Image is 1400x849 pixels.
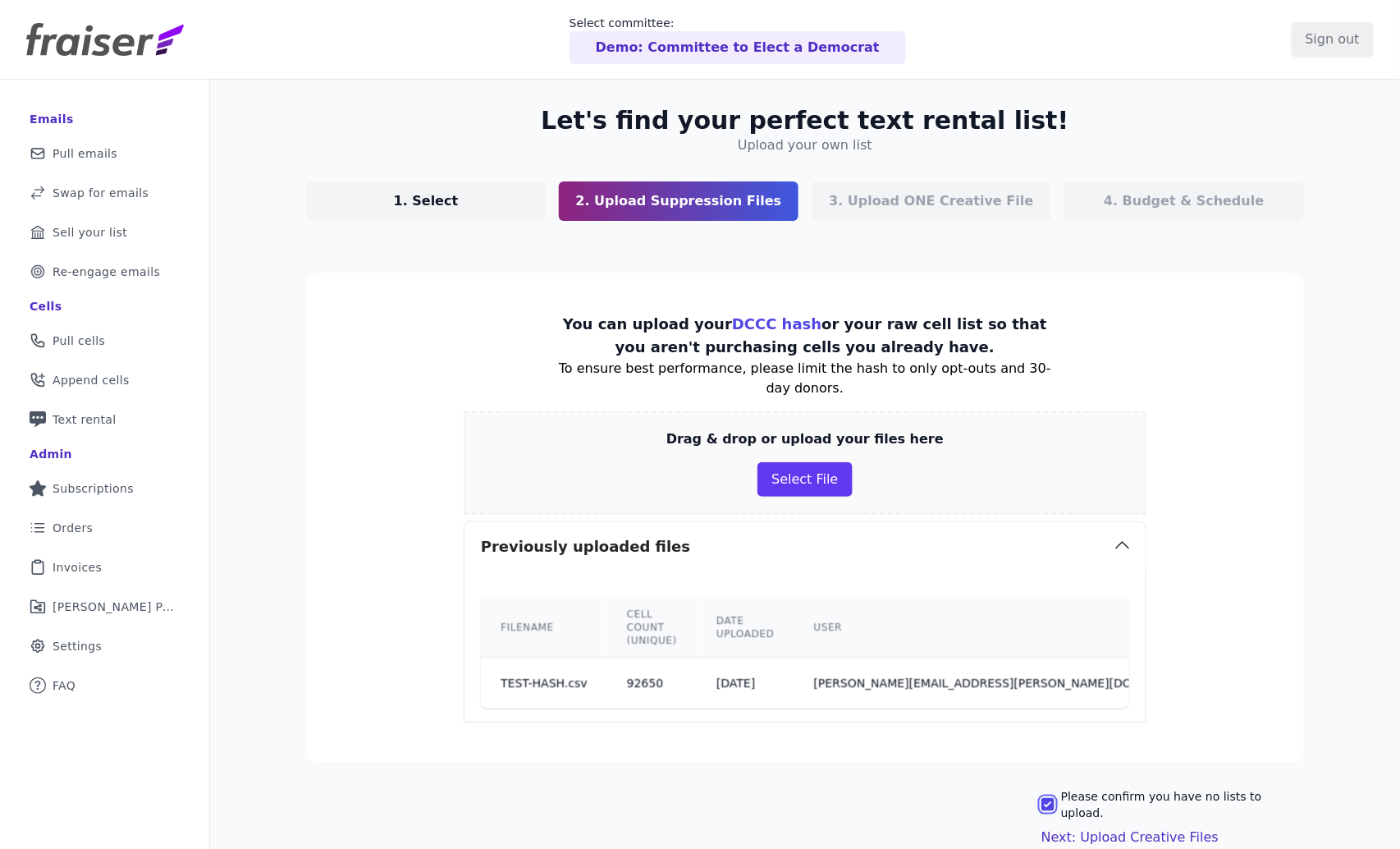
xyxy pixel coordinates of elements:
[13,549,196,585] a: Invoices
[794,598,1224,658] th: User
[481,658,607,709] td: TEST-HASH.csv
[13,470,196,507] a: Subscriptions
[13,323,196,359] a: Pull cells
[53,638,102,654] span: Settings
[596,38,880,57] p: Demo: Committee to Elect a Democrat
[394,191,459,211] p: 1. Select
[1061,788,1304,821] label: Please confirm you have no lists to upload.
[53,559,102,576] span: Invoices
[559,181,798,221] a: 2. Upload Suppression Files
[481,598,607,658] th: Filename
[13,510,196,546] a: Orders
[697,598,794,658] th: Date uploaded
[1292,22,1374,57] input: Sign out
[464,522,1146,571] button: Previously uploaded files
[1041,828,1219,847] button: Next: Upload Creative Files
[794,658,1224,709] td: [PERSON_NAME][EMAIL_ADDRESS][PERSON_NAME][DOMAIN_NAME]
[306,181,546,221] a: 1. Select
[607,598,697,658] th: Cell count (unique)
[13,668,196,704] a: FAQ
[30,111,74,127] div: Emails
[757,462,852,497] button: Select File
[549,313,1061,359] p: You can upload your or your raw cell list so that you aren't purchasing cells you already have.
[697,658,794,709] td: [DATE]
[53,372,130,388] span: Append cells
[541,106,1068,135] h2: Let's find your perfect text rental list!
[53,411,117,428] span: Text rental
[53,599,176,615] span: [PERSON_NAME] Performance
[53,224,127,241] span: Sell your list
[53,264,160,280] span: Re-engage emails
[13,589,196,625] a: [PERSON_NAME] Performance
[666,429,944,449] p: Drag & drop or upload your files here
[549,359,1061,398] p: To ensure best performance, please limit the hash to only opt-outs and 30-day donors.
[30,298,62,314] div: Cells
[53,520,93,536] span: Orders
[13,175,196,211] a: Swap for emails
[829,191,1033,211] p: 3. Upload ONE Creative File
[570,15,906,64] a: Select committee: Demo: Committee to Elect a Democrat
[26,23,184,56] img: Fraiser Logo
[481,535,690,558] h3: Previously uploaded files
[738,135,872,155] h4: Upload your own list
[13,254,196,290] a: Re-engage emails
[53,480,134,497] span: Subscriptions
[13,214,196,250] a: Sell your list
[13,362,196,398] a: Append cells
[53,145,117,162] span: Pull emails
[53,185,149,201] span: Swap for emails
[13,135,196,172] a: Pull emails
[732,315,821,333] a: DCCC hash
[30,446,72,462] div: Admin
[1104,191,1264,211] p: 4. Budget & Schedule
[570,15,906,31] p: Select committee:
[53,677,75,694] span: FAQ
[53,333,105,349] span: Pull cells
[13,628,196,664] a: Settings
[13,402,196,438] a: Text rental
[607,658,697,709] td: 92650
[576,191,782,211] p: 2. Upload Suppression Files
